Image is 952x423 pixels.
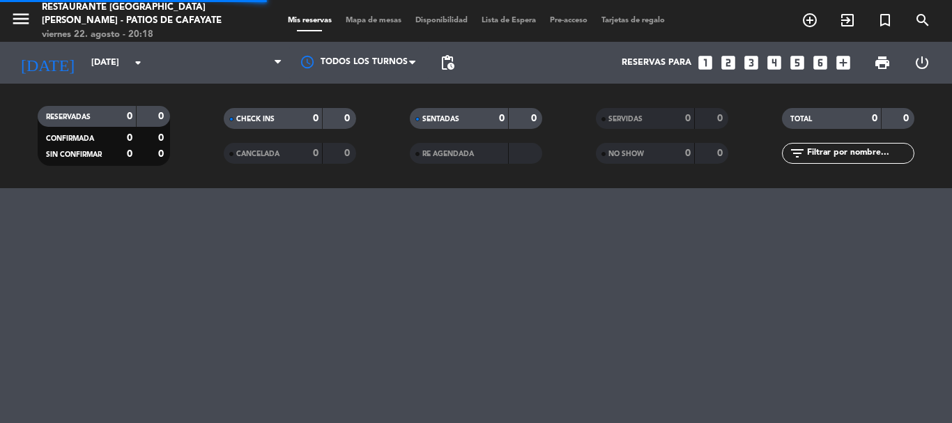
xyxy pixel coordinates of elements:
i: arrow_drop_down [130,54,146,71]
span: SENTADAS [422,116,459,123]
span: CONFIRMADA [46,135,94,142]
i: turned_in_not [877,12,893,29]
span: Tarjetas de regalo [594,17,672,24]
span: pending_actions [439,54,456,71]
strong: 0 [531,114,539,123]
strong: 0 [685,114,691,123]
strong: 0 [344,148,353,158]
span: CHECK INS [236,116,275,123]
span: Mapa de mesas [339,17,408,24]
strong: 0 [872,114,877,123]
i: filter_list [789,145,806,162]
i: add_box [834,54,852,72]
i: looks_4 [765,54,783,72]
span: SIN CONFIRMAR [46,151,102,158]
span: CANCELADA [236,151,279,157]
button: menu [10,8,31,34]
strong: 0 [344,114,353,123]
i: menu [10,8,31,29]
span: NO SHOW [608,151,644,157]
input: Filtrar por nombre... [806,146,914,161]
strong: 0 [313,114,318,123]
strong: 0 [158,111,167,121]
span: Mis reservas [281,17,339,24]
i: search [914,12,931,29]
strong: 0 [313,148,318,158]
span: print [874,54,891,71]
span: Lista de Espera [475,17,543,24]
strong: 0 [127,133,132,143]
div: viernes 22. agosto - 20:18 [42,28,228,42]
i: looks_3 [742,54,760,72]
strong: 0 [717,114,725,123]
span: SERVIDAS [608,116,643,123]
i: looks_5 [788,54,806,72]
strong: 0 [158,149,167,159]
div: Restaurante [GEOGRAPHIC_DATA][PERSON_NAME] - Patios de Cafayate [42,1,228,28]
i: [DATE] [10,47,84,78]
span: Reservas para [622,58,691,68]
i: looks_two [719,54,737,72]
i: add_circle_outline [801,12,818,29]
strong: 0 [158,133,167,143]
div: LOG OUT [902,42,942,84]
strong: 0 [717,148,725,158]
strong: 0 [499,114,505,123]
strong: 0 [127,149,132,159]
strong: 0 [903,114,912,123]
i: exit_to_app [839,12,856,29]
span: TOTAL [790,116,812,123]
span: RESERVADAS [46,114,91,121]
i: looks_one [696,54,714,72]
span: Pre-acceso [543,17,594,24]
span: RE AGENDADA [422,151,474,157]
span: Disponibilidad [408,17,475,24]
strong: 0 [685,148,691,158]
i: looks_6 [811,54,829,72]
strong: 0 [127,111,132,121]
i: power_settings_new [914,54,930,71]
